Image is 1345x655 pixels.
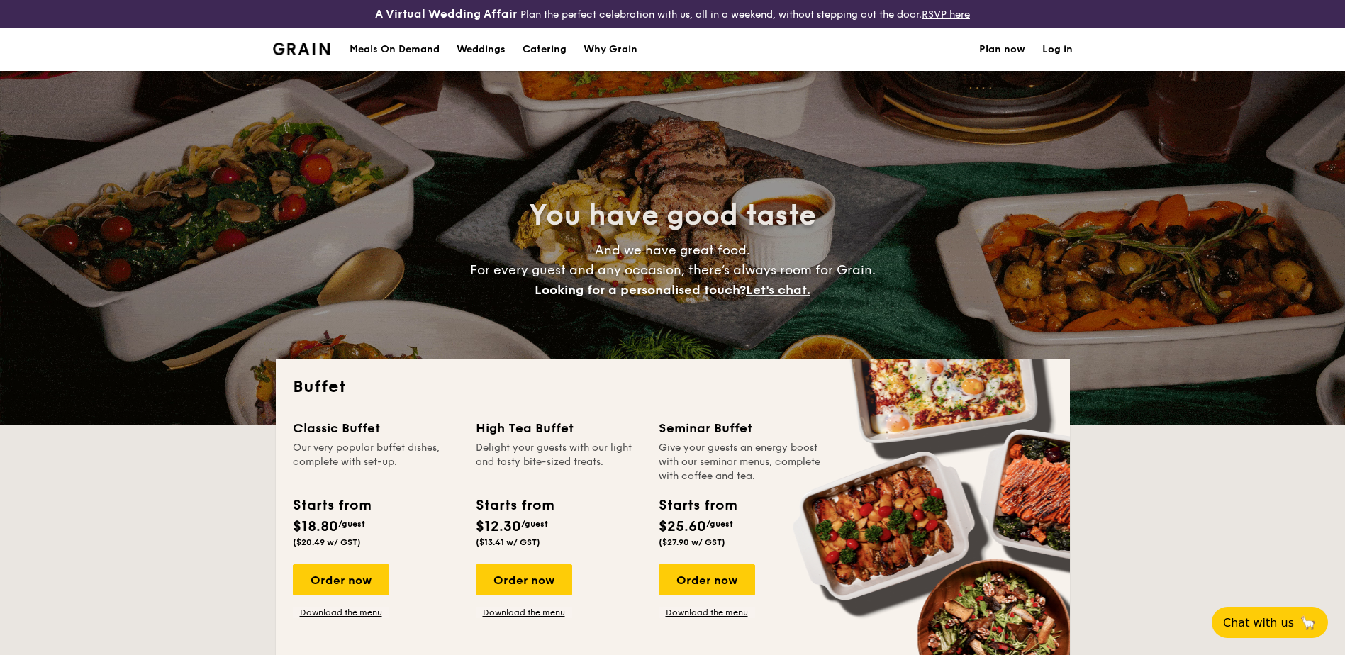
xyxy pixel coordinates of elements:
[293,518,338,535] span: $18.80
[476,441,642,483] div: Delight your guests with our light and tasty bite-sized treats.
[476,518,521,535] span: $12.30
[350,28,440,71] div: Meals On Demand
[293,564,389,595] div: Order now
[341,28,448,71] a: Meals On Demand
[706,519,733,529] span: /guest
[659,518,706,535] span: $25.60
[293,495,370,516] div: Starts from
[1223,616,1294,629] span: Chat with us
[293,607,389,618] a: Download the menu
[659,564,755,595] div: Order now
[521,519,548,529] span: /guest
[293,537,361,547] span: ($20.49 w/ GST)
[659,418,825,438] div: Seminar Buffet
[293,441,459,483] div: Our very popular buffet dishes, complete with set-up.
[273,43,330,55] img: Grain
[457,28,506,71] div: Weddings
[264,6,1081,23] div: Plan the perfect celebration with us, all in a weekend, without stepping out the door.
[979,28,1025,71] a: Plan now
[1042,28,1073,71] a: Log in
[273,43,330,55] a: Logotype
[1300,615,1317,631] span: 🦙
[293,376,1053,398] h2: Buffet
[523,28,567,71] h1: Catering
[476,537,540,547] span: ($13.41 w/ GST)
[746,282,810,298] span: Let's chat.
[293,418,459,438] div: Classic Buffet
[1212,607,1328,638] button: Chat with us🦙
[659,537,725,547] span: ($27.90 w/ GST)
[476,418,642,438] div: High Tea Buffet
[476,495,553,516] div: Starts from
[476,607,572,618] a: Download the menu
[375,6,518,23] h4: A Virtual Wedding Affair
[659,607,755,618] a: Download the menu
[659,441,825,483] div: Give your guests an energy boost with our seminar menus, complete with coffee and tea.
[448,28,514,71] a: Weddings
[584,28,637,71] div: Why Grain
[575,28,646,71] a: Why Grain
[659,495,736,516] div: Starts from
[922,9,970,21] a: RSVP here
[338,519,365,529] span: /guest
[476,564,572,595] div: Order now
[514,28,575,71] a: Catering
